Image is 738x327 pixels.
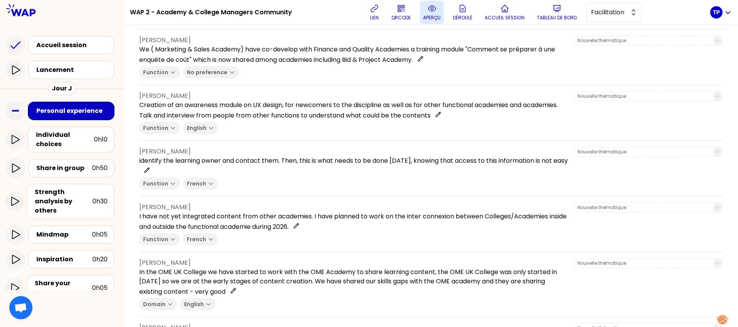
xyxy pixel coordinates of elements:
p: In the OME UK College we have started to work with the OME Academy to share learning content, the... [139,267,568,296]
button: Facilitation [586,3,642,22]
input: Nouvelle thématique [577,260,708,266]
input: Nouvelle thématique [577,149,708,155]
p: [PERSON_NAME] [139,203,568,212]
button: French [183,233,218,245]
button: French [183,177,218,190]
p: [PERSON_NAME] [139,36,568,45]
p: We ( Marketing & Sales Academy) have co-develop with Finance and Quality Academies a training mod... [139,45,568,65]
p: identify the learning owner and contact them. Then, this is what needs to be done [DATE], knowing... [139,156,568,176]
input: Nouvelle thématique [577,93,708,99]
div: Mindmap [36,230,92,239]
button: Function [139,233,180,245]
button: Domain [139,298,177,310]
div: Strength analysis by others [35,187,92,215]
div: Lancement [36,65,111,75]
p: aperçu [423,15,441,21]
div: 0h20 [92,255,108,264]
div: Personal experience [36,106,108,116]
p: TP [713,9,720,16]
button: Function [139,66,180,78]
div: 0h05 [92,230,108,239]
p: [PERSON_NAME] [139,147,568,156]
p: [PERSON_NAME] [139,258,568,267]
button: Accueil session [482,1,528,24]
button: TP [710,6,732,19]
p: Creation of an awareness module on UX design, for newcomers to the discipline as well as for othe... [139,100,568,120]
input: Nouvelle thématique [577,37,708,44]
div: Jour J [48,82,76,95]
div: Share in group [36,163,92,173]
p: Tableau de bord [537,15,577,21]
button: Tableau de bord [534,1,580,24]
button: No preference [183,66,239,78]
div: 0h50 [92,163,108,173]
p: I have not yet integrated content from other academies. I have planned to work on the inter conne... [139,212,568,232]
p: QRCODE [391,15,411,21]
button: lien [367,1,382,24]
p: Déroulé [453,15,472,21]
div: Individual choices [36,130,94,149]
div: 0h05 [92,283,108,293]
div: Inspiration [36,255,92,264]
div: Accueil session [36,41,111,50]
div: 0h10 [94,135,108,144]
button: English [180,298,215,310]
button: aperçu [420,1,444,24]
button: English [183,122,218,134]
span: Facilitation [591,8,626,17]
p: Accueil session [485,15,524,21]
button: Function [139,177,180,190]
button: QRCODE [388,1,414,24]
input: Nouvelle thématique [577,204,708,211]
button: Déroulé [450,1,475,24]
div: Share your feedback [35,279,92,297]
button: Function [139,122,180,134]
div: Ouvrir le chat [9,296,32,319]
p: lien [370,15,379,21]
div: 0h30 [92,197,108,206]
p: [PERSON_NAME] [139,91,568,100]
